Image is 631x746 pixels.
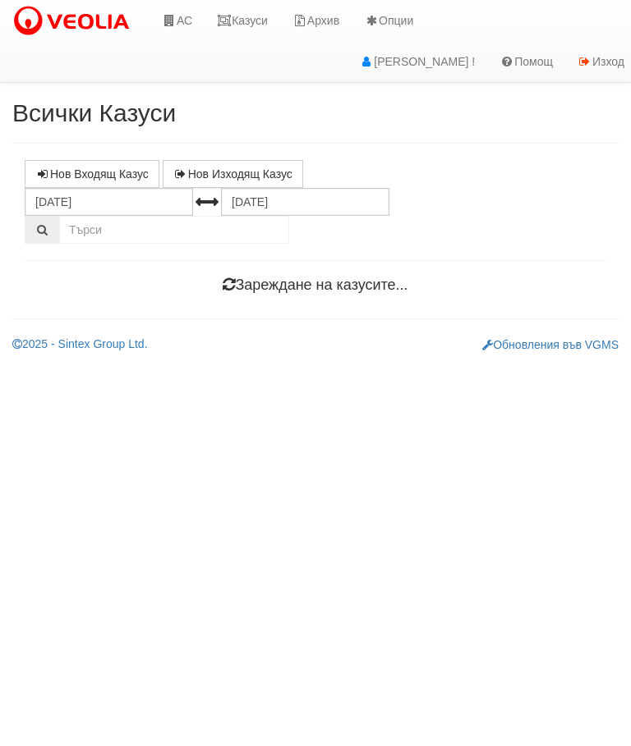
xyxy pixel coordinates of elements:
img: VeoliaLogo.png [12,4,137,39]
h4: Зареждане на казусите... [25,277,606,294]
a: 2025 - Sintex Group Ltd. [12,337,148,350]
a: Помощ [487,41,565,82]
input: Търсене по Идентификатор, Бл/Вх/Ап, Тип, Описание, Моб. Номер, Имейл, Файл, Коментар, [59,216,289,244]
a: [PERSON_NAME] ! [347,41,487,82]
a: Нов Входящ Казус [25,160,159,188]
h2: Всички Казуси [12,99,619,126]
a: Обновления във VGMS [482,338,619,351]
a: Нов Изходящ Казус [163,160,303,188]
